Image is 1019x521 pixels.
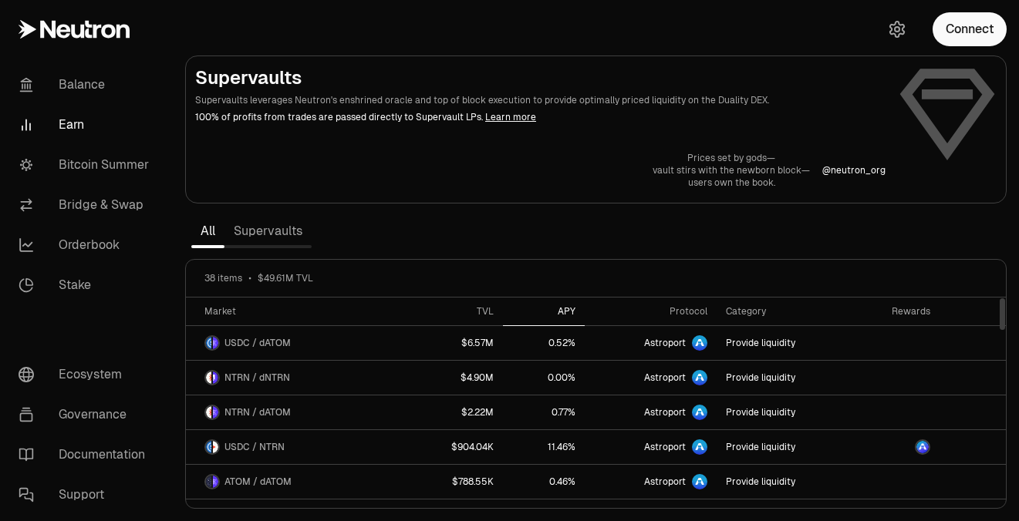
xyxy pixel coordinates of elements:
img: dATOM Logo [213,406,218,418]
p: Supervaults leverages Neutron's enshrined oracle and top of block execution to provide optimally ... [195,93,886,107]
span: $49.61M TVL [258,272,313,284]
div: Category [726,305,842,318]
p: @ neutron_org [822,164,886,176]
a: Provide liquidity [717,465,852,499]
a: Prices set by gods—vault stirs with the newborn block—users own the book. [653,152,810,189]
a: Supervaults [224,216,312,247]
a: $2.22M [409,395,503,429]
div: Market [204,305,400,318]
a: USDC LogoNTRN LogoUSDC / NTRN [186,430,409,464]
span: Astroport [644,476,686,488]
a: Balance [6,65,167,105]
a: Astroport [585,465,717,499]
a: Provide liquidity [717,395,852,429]
span: NTRN / dNTRN [224,371,290,384]
span: Astroport [644,371,686,384]
a: $6.57M [409,326,503,360]
a: Stake [6,265,167,305]
a: ASTRO Logo [852,430,940,464]
span: Astroport [644,441,686,453]
span: USDC / NTRN [224,441,285,453]
a: Support [6,475,167,515]
span: 38 items [204,272,242,284]
p: Prices set by gods— [653,152,810,164]
img: USDC Logo [206,441,211,453]
button: Connect [933,12,1007,46]
p: 100% of profits from trades are passed directly to Supervault LPs. [195,110,886,124]
span: ATOM / dATOM [224,476,292,488]
span: USDC / dATOM [224,337,291,349]
a: All [191,216,224,247]
a: 0.52% [503,326,585,360]
span: Astroport [644,337,686,349]
p: vault stirs with the newborn block— [653,164,810,176]
a: 0.00% [503,361,585,395]
div: APY [512,305,575,318]
a: NTRN LogodATOM LogoNTRN / dATOM [186,395,409,429]
a: $904.04K [409,430,503,464]
img: ATOM Logo [206,476,211,488]
a: 11.46% [503,430,585,464]
a: Documentation [6,435,167,475]
a: NTRN LogodNTRN LogoNTRN / dNTRN [186,361,409,395]
img: NTRN Logo [206,406,211,418]
a: Governance [6,395,167,435]
a: Bitcoin Summer [6,145,167,185]
a: Bridge & Swap [6,185,167,225]
img: NTRN Logo [206,371,211,384]
a: Provide liquidity [717,361,852,395]
img: dATOM Logo [213,337,218,349]
a: @neutron_org [822,164,886,176]
a: Astroport [585,395,717,429]
a: ATOM LogodATOM LogoATOM / dATOM [186,465,409,499]
a: USDC LogodATOM LogoUSDC / dATOM [186,326,409,360]
a: Orderbook [6,225,167,265]
a: Learn more [485,111,536,123]
img: dNTRN Logo [213,371,218,384]
h2: Supervaults [195,66,886,90]
a: Astroport [585,430,717,464]
a: Earn [6,105,167,145]
a: Provide liquidity [717,430,852,464]
img: USDC Logo [206,337,211,349]
a: Astroport [585,361,717,395]
p: users own the book. [653,176,810,189]
a: $4.90M [409,361,503,395]
div: TVL [418,305,494,318]
a: Ecosystem [6,355,167,395]
a: 0.46% [503,465,585,499]
img: NTRN Logo [213,441,218,453]
img: ASTRO Logo [916,441,929,453]
div: Rewards [861,305,930,318]
a: 0.77% [503,395,585,429]
a: Provide liquidity [717,326,852,360]
a: Astroport [585,326,717,360]
span: NTRN / dATOM [224,406,291,418]
div: Protocol [594,305,707,318]
a: $788.55K [409,465,503,499]
span: Astroport [644,406,686,418]
img: dATOM Logo [213,476,218,488]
